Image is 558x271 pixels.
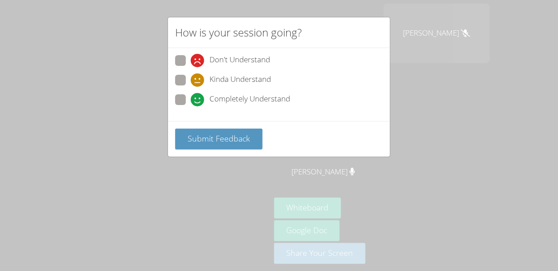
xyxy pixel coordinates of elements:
span: Completely Understand [209,93,290,106]
button: Submit Feedback [175,129,263,150]
span: Don't Understand [209,54,270,67]
h2: How is your session going? [175,24,302,40]
span: Submit Feedback [188,133,250,144]
span: Kinda Understand [209,73,271,87]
